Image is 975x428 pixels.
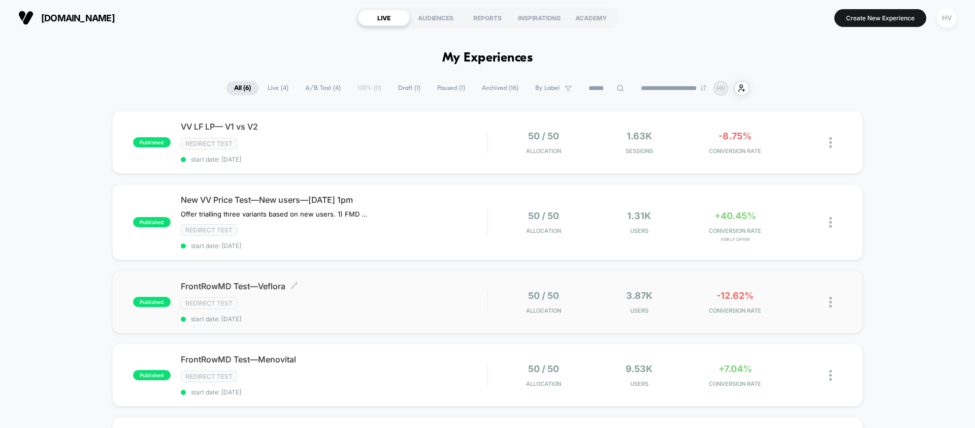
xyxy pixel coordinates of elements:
span: Users [594,307,685,314]
span: Allocation [526,380,561,387]
span: start date: [DATE] [181,242,487,250]
span: Allocation [526,307,561,314]
span: for LF Offer [690,237,781,242]
span: 3.87k [626,290,653,301]
span: [DOMAIN_NAME] [41,13,115,23]
span: 50 / 50 [528,363,559,374]
span: 9.53k [626,363,653,374]
span: By Label [535,84,560,92]
h1: My Experiences [442,51,533,66]
span: 1.31k [627,210,651,221]
div: INSPIRATIONS [513,10,565,26]
span: Users [594,380,685,387]
span: -12.62% [717,290,754,301]
div: LIVE [358,10,410,26]
span: Users [594,227,685,234]
span: 50 / 50 [528,210,559,221]
button: HV [934,8,960,28]
span: CONVERSION RATE [690,307,781,314]
span: start date: [DATE] [181,156,487,163]
span: published [133,370,171,380]
span: Redirect Test [181,297,237,309]
div: HV [937,8,957,28]
span: Allocation [526,227,561,234]
span: Allocation [526,147,561,155]
span: +40.45% [714,210,756,221]
span: New VV Price Test—New users—[DATE] 1pm [181,195,487,205]
span: CONVERSION RATE [690,380,781,387]
div: AUDIENCES [410,10,462,26]
p: HV [717,84,725,92]
span: start date: [DATE] [181,388,487,396]
img: close [829,217,832,228]
span: Draft ( 1 ) [391,81,428,95]
span: start date: [DATE] [181,315,487,323]
div: ACADEMY [565,10,617,26]
span: CONVERSION RATE [690,147,781,155]
span: 50 / 50 [528,290,559,301]
span: FrontRowMD Test—Veflora [181,281,487,291]
span: published [133,297,171,307]
span: Offer trialling three variants based on new users. 1) FMD (existing product with FrontrowMD badge... [181,210,369,218]
div: REPORTS [462,10,513,26]
img: end [700,85,706,91]
span: All ( 6 ) [226,81,258,95]
img: close [829,137,832,148]
span: Live ( 4 ) [260,81,296,95]
button: Create New Experience [834,9,926,27]
span: Redirect Test [181,371,237,382]
span: Redirect Test [181,138,237,149]
button: [DOMAIN_NAME] [15,10,118,26]
img: close [829,297,832,308]
span: published [133,137,171,147]
span: published [133,217,171,227]
span: Sessions [594,147,685,155]
span: CONVERSION RATE [690,227,781,234]
img: Visually logo [18,10,34,25]
span: 1.63k [627,131,652,141]
img: close [829,370,832,381]
span: Redirect Test [181,224,237,236]
span: VV LF LP— V1 vs V2 [181,121,487,132]
span: A/B Test ( 4 ) [298,81,348,95]
span: 50 / 50 [528,131,559,141]
span: Paused ( 1 ) [430,81,473,95]
span: +7.04% [719,363,752,374]
span: -8.75% [719,131,752,141]
span: FrontRowMD Test—Menovital [181,354,487,364]
span: Archived ( 16 ) [474,81,526,95]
